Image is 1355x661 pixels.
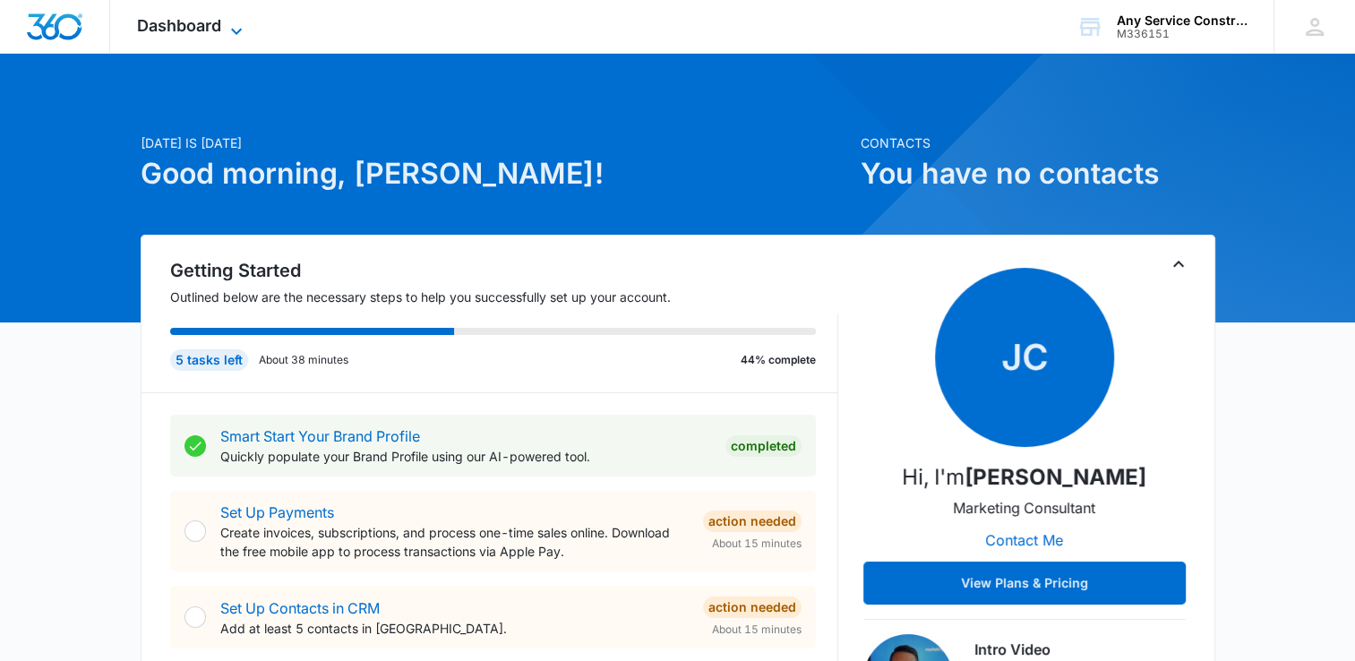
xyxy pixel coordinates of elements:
[1168,253,1189,275] button: Toggle Collapse
[170,257,838,284] h2: Getting Started
[703,597,802,618] div: Action Needed
[259,352,348,368] p: About 38 minutes
[725,435,802,457] div: Completed
[861,152,1215,195] h1: You have no contacts
[935,268,1114,447] span: JC
[967,519,1081,562] button: Contact Me
[1117,28,1248,40] div: account id
[902,461,1146,494] p: Hi, I'm
[741,352,816,368] p: 44% complete
[141,133,850,152] p: [DATE] is [DATE]
[965,464,1146,490] strong: [PERSON_NAME]
[863,562,1186,605] button: View Plans & Pricing
[861,133,1215,152] p: Contacts
[170,349,248,371] div: 5 tasks left
[220,523,689,561] p: Create invoices, subscriptions, and process one-time sales online. Download the free mobile app t...
[141,152,850,195] h1: Good morning, [PERSON_NAME]!
[170,288,838,306] p: Outlined below are the necessary steps to help you successfully set up your account.
[220,503,334,521] a: Set Up Payments
[703,511,802,532] div: Action Needed
[220,447,711,466] p: Quickly populate your Brand Profile using our AI-powered tool.
[953,497,1095,519] p: Marketing Consultant
[712,536,802,552] span: About 15 minutes
[1117,13,1248,28] div: account name
[137,16,221,35] span: Dashboard
[220,619,689,638] p: Add at least 5 contacts in [GEOGRAPHIC_DATA].
[712,622,802,638] span: About 15 minutes
[974,639,1186,660] h3: Intro Video
[220,599,380,617] a: Set Up Contacts in CRM
[220,427,420,445] a: Smart Start Your Brand Profile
